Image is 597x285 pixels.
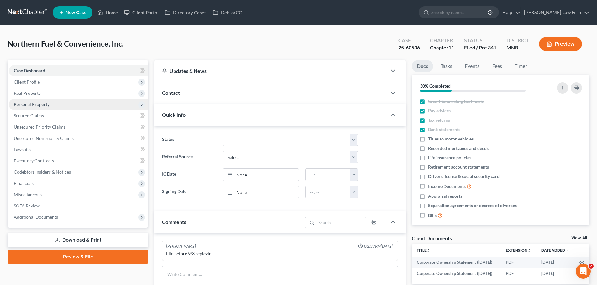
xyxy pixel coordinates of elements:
span: Bank statements [428,126,460,133]
span: Life insurance policies [428,155,471,161]
a: Review & File [8,250,148,264]
i: unfold_more [427,249,430,252]
a: Home [94,7,121,18]
span: Secured Claims [14,113,44,118]
span: Personal Property [14,102,50,107]
a: Fees [487,60,507,72]
a: [PERSON_NAME] Law Firm [521,7,589,18]
label: Referral Source [159,151,219,164]
span: New Case [65,10,86,15]
a: Titleunfold_more [417,248,430,252]
span: Case Dashboard [14,68,45,73]
a: Docs [412,60,433,72]
input: Search... [317,217,366,228]
input: -- : -- [306,186,351,198]
td: Corporate Ownership Statement ([DATE]) [412,257,501,268]
a: Extensionunfold_more [506,248,531,252]
td: [DATE] [536,257,574,268]
a: None [223,169,299,181]
span: 02:37PM[DATE] [364,243,393,249]
div: 25-60536 [398,44,420,51]
span: Client Profile [14,79,40,84]
span: Northern Fuel & Convenience, Inc. [8,39,123,48]
span: 2 [589,264,594,269]
a: Lawsuits [9,144,148,155]
a: Tasks [436,60,457,72]
td: PDF [501,257,536,268]
iframe: Intercom live chat [576,264,591,279]
div: [PERSON_NAME] [166,243,196,249]
a: Secured Claims [9,110,148,121]
span: Recorded mortgages and deeds [428,145,489,151]
i: expand_more [566,249,569,252]
span: Miscellaneous [14,192,42,197]
span: Contact [162,90,180,96]
div: Status [464,37,496,44]
a: Events [460,60,484,72]
a: Help [499,7,520,18]
button: Preview [539,37,582,51]
td: Corporate Ownership Statement ([DATE]) [412,268,501,279]
span: SOFA Review [14,203,40,208]
a: Executory Contracts [9,155,148,166]
span: Codebtors Insiders & Notices [14,169,71,175]
a: Directory Cases [162,7,210,18]
label: Status [159,134,219,146]
a: Unsecured Priority Claims [9,121,148,133]
div: District [506,37,529,44]
td: PDF [501,268,536,279]
a: Download & Print [8,233,148,247]
div: Case [398,37,420,44]
div: Client Documents [412,235,452,242]
span: Drivers license & social security card [428,173,500,180]
span: Appraisal reports [428,193,462,199]
span: Quick Info [162,112,186,118]
span: Retirement account statements [428,164,489,170]
div: Updates & News [162,68,379,74]
div: Chapter [430,37,454,44]
td: [DATE] [536,268,574,279]
a: Client Portal [121,7,162,18]
span: Unsecured Nonpriority Claims [14,135,74,141]
span: Real Property [14,90,41,96]
div: File before 9/3 replevin [166,251,394,257]
span: Lawsuits [14,147,31,152]
a: Case Dashboard [9,65,148,76]
div: Filed / Pre 341 [464,44,496,51]
span: Separation agreements or decrees of divorces [428,202,517,209]
span: Income Documents [428,183,466,190]
div: Chapter [430,44,454,51]
span: Unsecured Priority Claims [14,124,65,130]
span: Credit Counseling Certificate [428,98,484,104]
span: Titles to motor vehicles [428,136,474,142]
span: Additional Documents [14,214,58,220]
span: Executory Contracts [14,158,54,163]
span: Tax returns [428,117,450,123]
input: Search by name... [431,7,489,18]
span: 11 [448,44,454,50]
label: Signing Date [159,186,219,198]
span: Pay advices [428,108,451,114]
span: Bills [428,212,437,219]
a: DebtorCC [210,7,245,18]
input: -- : -- [306,169,351,181]
span: Comments [162,219,186,225]
strong: 30% Completed [420,83,451,89]
div: MNB [506,44,529,51]
a: None [223,186,299,198]
a: Timer [510,60,532,72]
a: Date Added expand_more [541,248,569,252]
a: SOFA Review [9,200,148,211]
label: IC Date [159,168,219,181]
i: unfold_more [527,249,531,252]
a: View All [571,236,587,240]
span: Financials [14,181,34,186]
a: Unsecured Nonpriority Claims [9,133,148,144]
